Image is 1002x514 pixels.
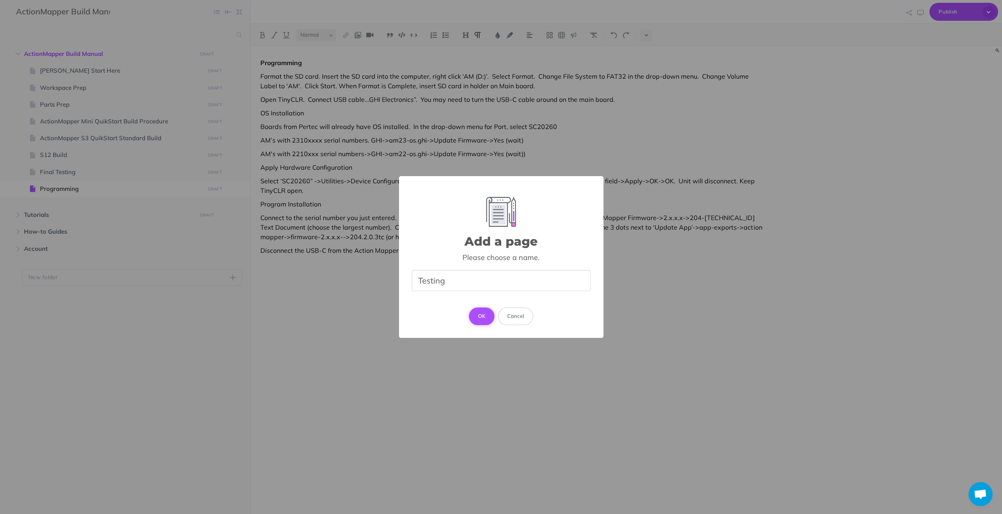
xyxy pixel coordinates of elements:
a: Open chat [968,482,992,506]
div: Please choose a name. [412,253,591,262]
img: Add Element Image [486,197,516,227]
button: OK [469,308,495,325]
h2: Add a page [464,235,538,248]
button: Cancel [498,308,534,325]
